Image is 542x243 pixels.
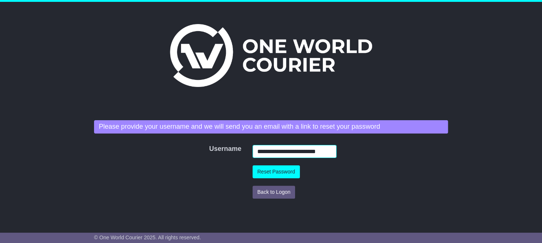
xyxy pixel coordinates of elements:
[94,120,448,134] div: Please provide your username and we will send you an email with a link to reset your password
[170,24,372,87] img: One World
[205,145,215,153] label: Username
[94,234,201,240] span: © One World Courier 2025. All rights reserved.
[252,186,295,199] button: Back to Logon
[252,165,300,178] button: Reset Password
